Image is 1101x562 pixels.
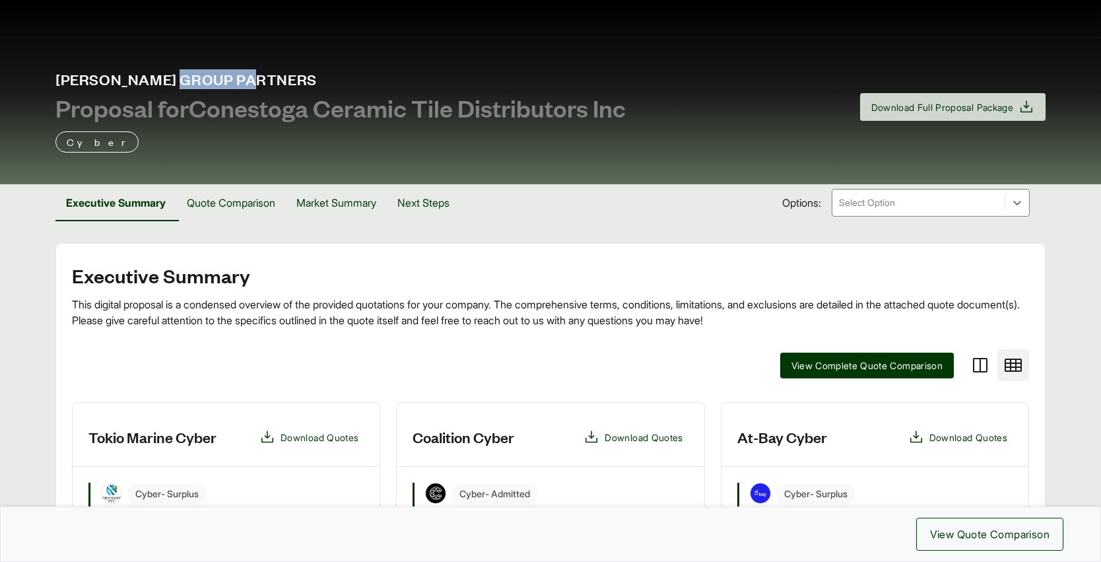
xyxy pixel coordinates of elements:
h2: Executive Summary [72,265,1029,286]
span: Download Full Proposal Package [871,100,1014,114]
span: Cyber - Admitted [451,484,538,503]
img: At-Bay [751,483,770,503]
span: Download Quotes [605,431,683,444]
span: [PERSON_NAME] Group Partners [55,69,626,89]
span: View Quote Comparison [930,526,1050,542]
button: Download Quotes [903,424,1013,450]
img: Coalition [426,483,446,503]
button: Executive Summary [55,184,176,221]
span: View Complete Quote Comparison [791,359,943,372]
button: View Complete Quote Comparison [780,353,954,378]
p: Cyber [67,134,127,150]
span: Cyber - Surplus [127,484,207,503]
button: Next Steps [387,184,460,221]
span: Download Quotes [929,431,1007,444]
span: Proposal for Conestoga Ceramic Tile Distributors Inc [55,94,626,121]
img: Tokio Marine [102,483,121,503]
button: Quote Comparison [176,184,286,221]
button: Market Summary [286,184,387,221]
button: Download Full Proposal Package [860,93,1046,121]
span: Options: [782,195,821,211]
h3: Coalition Cyber [413,427,514,447]
button: Download Quotes [578,424,688,450]
button: View Quote Comparison [916,518,1063,551]
h3: At-Bay Cyber [737,427,827,447]
h3: Tokio Marine Cyber [88,427,217,447]
button: Download Quotes [254,424,364,450]
span: Cyber - Surplus [776,484,855,503]
span: Download Quotes [281,431,358,444]
div: This digital proposal is a condensed overview of the provided quotations for your company. The co... [72,297,1029,328]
